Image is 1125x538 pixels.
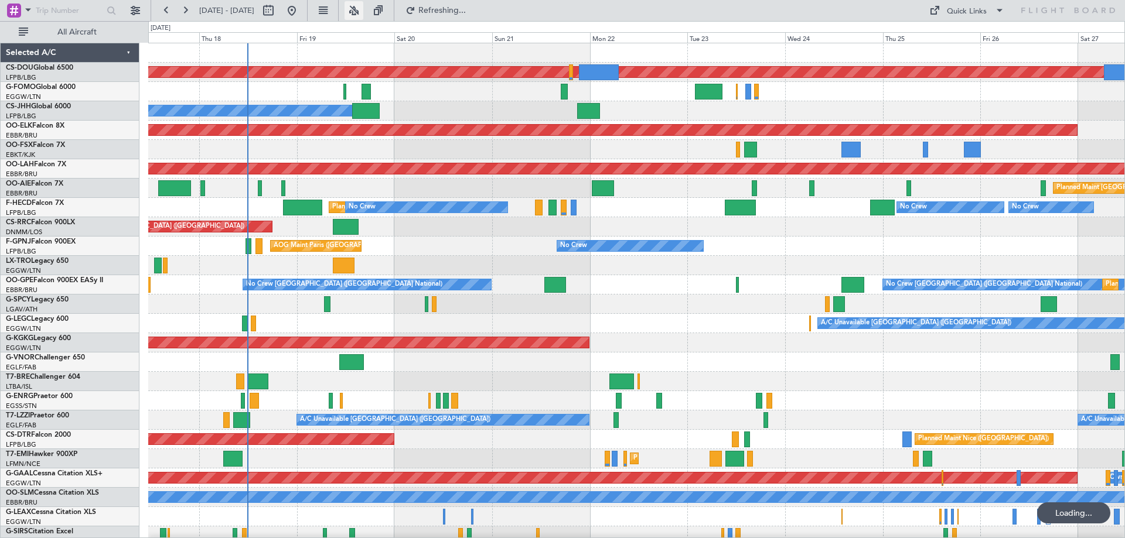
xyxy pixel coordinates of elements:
[6,498,37,507] a: EBBR/BRU
[6,277,103,284] a: OO-GPEFalcon 900EX EASy II
[151,23,171,33] div: [DATE]
[6,238,76,245] a: F-GPNJFalcon 900EX
[633,450,745,467] div: Planned Maint [GEOGRAPHIC_DATA]
[6,489,34,496] span: OO-SLM
[6,421,36,430] a: EGLF/FAB
[6,431,71,438] a: CS-DTRFalcon 2000
[6,344,41,352] a: EGGW/LTN
[6,354,85,361] a: G-VNORChallenger 650
[492,32,590,43] div: Sun 21
[418,6,467,15] span: Refreshing...
[274,237,397,255] div: AOG Maint Paris ([GEOGRAPHIC_DATA])
[6,103,31,110] span: CS-JHH
[6,200,32,207] span: F-HECD
[821,314,1011,332] div: A/C Unavailable [GEOGRAPHIC_DATA] ([GEOGRAPHIC_DATA])
[6,92,41,101] a: EGGW/LTN
[6,258,31,265] span: LX-TRO
[6,296,69,303] a: G-SPCYLegacy 650
[6,266,41,275] a: EGGW/LTN
[6,316,69,323] a: G-LEGCLegacy 600
[246,276,442,293] div: No Crew [GEOGRAPHIC_DATA] ([GEOGRAPHIC_DATA] National)
[6,161,34,168] span: OO-LAH
[60,218,244,235] div: Planned Maint [GEOGRAPHIC_DATA] ([GEOGRAPHIC_DATA])
[6,122,32,129] span: OO-ELK
[6,518,41,526] a: EGGW/LTN
[687,32,785,43] div: Tue 23
[6,208,36,217] a: LFPB/LBG
[560,237,587,255] div: No Crew
[6,509,31,516] span: G-LEAX
[199,32,297,43] div: Thu 18
[6,296,31,303] span: G-SPCY
[300,411,490,429] div: A/C Unavailable [GEOGRAPHIC_DATA] ([GEOGRAPHIC_DATA])
[6,150,35,159] a: EBKT/KJK
[199,5,254,16] span: [DATE] - [DATE]
[332,198,517,216] div: Planned Maint [GEOGRAPHIC_DATA] ([GEOGRAPHIC_DATA])
[6,489,99,496] a: OO-SLMCessna Citation XLS
[6,412,69,419] a: T7-LZZIPraetor 600
[6,393,33,400] span: G-ENRG
[6,84,76,91] a: G-FOMOGlobal 6000
[6,431,31,438] span: CS-DTR
[947,6,987,18] div: Quick Links
[6,219,75,226] a: CS-RRCFalcon 900LX
[6,382,32,391] a: LTBA/ISL
[6,316,31,323] span: G-LEGC
[980,32,1078,43] div: Fri 26
[6,277,33,284] span: OO-GPE
[6,112,36,121] a: LFPB/LBG
[6,180,31,187] span: OO-AIE
[6,479,41,488] a: EGGW/LTN
[13,23,127,42] button: All Aircraft
[1012,198,1039,216] div: No Crew
[6,84,36,91] span: G-FOMO
[6,451,77,458] a: T7-EMIHawker 900XP
[6,286,37,294] a: EBBR/BRU
[6,238,31,245] span: F-GPNJ
[6,509,96,516] a: G-LEAXCessna Citation XLS
[6,460,40,468] a: LFMN/NCE
[6,142,65,149] a: OO-FSXFalcon 7X
[6,528,73,535] a: G-SIRSCitation Excel
[6,354,35,361] span: G-VNOR
[6,247,36,256] a: LFPB/LBG
[6,324,41,333] a: EGGW/LTN
[923,1,1010,20] button: Quick Links
[6,373,30,381] span: T7-BRE
[6,219,31,226] span: CS-RRC
[6,335,71,342] a: G-KGKGLegacy 600
[6,528,28,535] span: G-SIRS
[6,402,37,410] a: EGSS/STN
[1037,502,1110,523] div: Loading...
[36,2,103,19] input: Trip Number
[349,198,376,216] div: No Crew
[918,430,1049,448] div: Planned Maint Nice ([GEOGRAPHIC_DATA])
[6,64,73,71] a: CS-DOUGlobal 6500
[6,180,63,187] a: OO-AIEFalcon 7X
[6,440,36,449] a: LFPB/LBG
[30,28,124,36] span: All Aircraft
[6,131,37,140] a: EBBR/BRU
[6,335,33,342] span: G-KGKG
[883,32,981,43] div: Thu 25
[6,189,37,198] a: EBBR/BRU
[6,258,69,265] a: LX-TROLegacy 650
[6,200,64,207] a: F-HECDFalcon 7X
[102,32,200,43] div: Wed 17
[6,363,36,372] a: EGLF/FAB
[6,142,33,149] span: OO-FSX
[6,470,33,477] span: G-GAAL
[6,373,80,381] a: T7-BREChallenger 604
[6,451,29,458] span: T7-EMI
[297,32,395,43] div: Fri 19
[6,103,71,110] a: CS-JHHGlobal 6000
[886,276,1082,293] div: No Crew [GEOGRAPHIC_DATA] ([GEOGRAPHIC_DATA] National)
[785,32,883,43] div: Wed 24
[6,305,37,314] a: LGAV/ATH
[590,32,688,43] div: Mon 22
[6,470,103,477] a: G-GAALCessna Citation XLS+
[6,122,64,129] a: OO-ELKFalcon 8X
[6,161,66,168] a: OO-LAHFalcon 7X
[900,198,927,216] div: No Crew
[6,64,33,71] span: CS-DOU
